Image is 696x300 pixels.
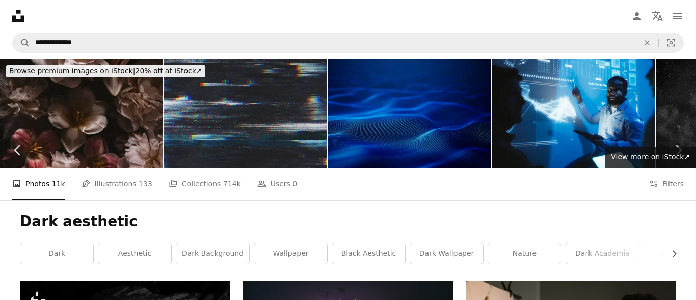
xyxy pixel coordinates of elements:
button: Filters [649,168,684,200]
button: Visual search [659,33,683,52]
span: 20% off at iStock ↗ [9,67,202,75]
a: dark background [176,243,249,264]
img: Unique Design Abstract Digital Pixel Noise Glitch Error Video Damage [164,59,327,168]
span: 133 [139,178,152,189]
a: dark wallpaper [410,243,483,264]
button: Language [647,6,667,26]
a: Collections 714k [169,168,241,200]
a: Users 0 [257,168,298,200]
a: Log in / Sign up [627,6,647,26]
a: black aesthetic [332,243,405,264]
h1: Dark aesthetic [20,212,676,231]
button: Clear [636,33,658,52]
img: Artificial Intelligence Developer team Meeting at night [492,59,655,168]
button: Search Unsplash [13,33,30,52]
button: scroll list to the right [665,243,676,264]
a: nature [488,243,561,264]
a: wallpaper [254,243,327,264]
a: dark academia [566,243,639,264]
img: Abstract Blue Technology Background [328,59,491,168]
span: 714k [223,178,241,189]
span: 0 [292,178,297,189]
a: Next [660,101,696,199]
a: Home — Unsplash [12,10,24,22]
button: Menu [667,6,688,26]
a: Illustrations 133 [82,168,152,200]
a: View more on iStock↗ [605,147,696,168]
span: View more on iStock ↗ [611,153,690,161]
span: Browse premium images on iStock | [9,67,135,75]
form: Find visuals sitewide [12,33,684,53]
a: aesthetic [98,243,171,264]
a: dark [20,243,93,264]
